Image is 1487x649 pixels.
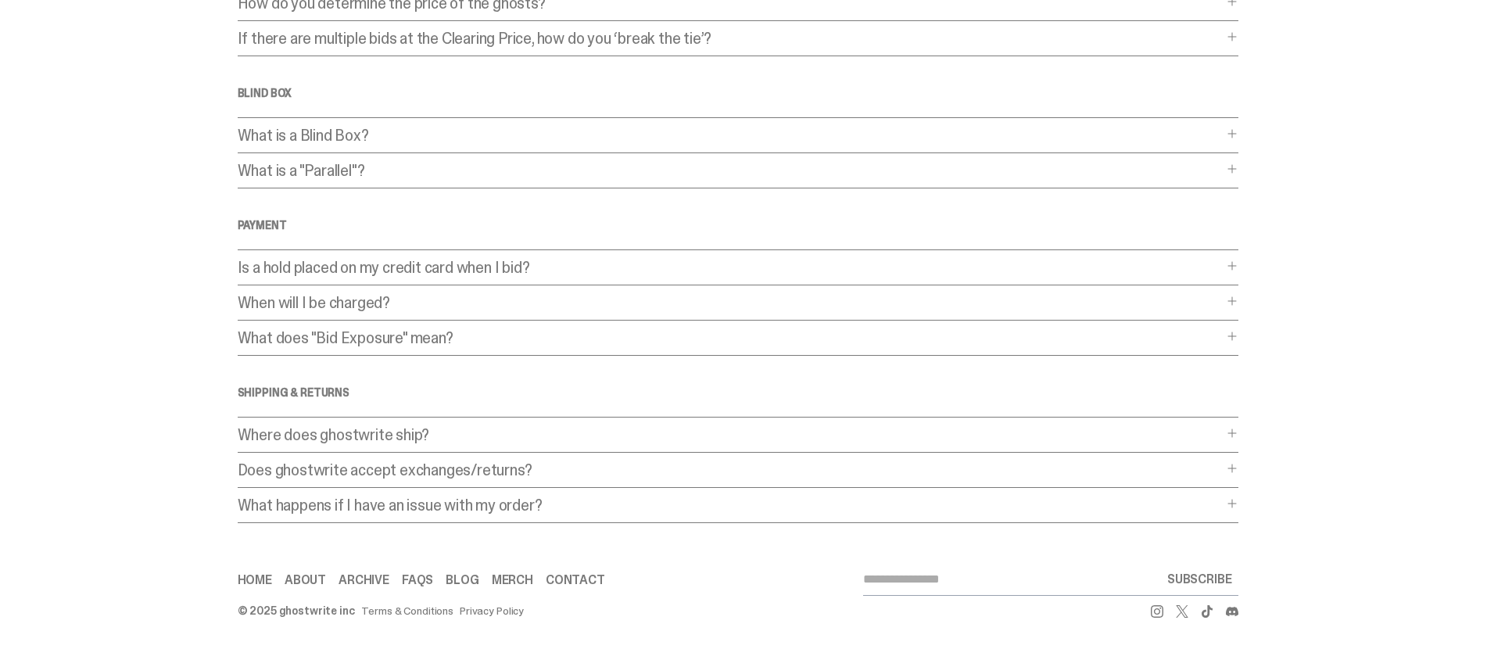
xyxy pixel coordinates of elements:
p: When will I be charged? [238,295,1223,310]
a: Home [238,574,272,586]
p: If there are multiple bids at the Clearing Price, how do you ‘break the tie’? [238,30,1223,46]
a: Blog [446,574,478,586]
div: © 2025 ghostwrite inc [238,605,355,616]
a: FAQs [402,574,433,586]
p: What is a "Parallel"? [238,163,1223,178]
a: About [285,574,326,586]
p: What happens if I have an issue with my order? [238,497,1223,513]
p: Does ghostwrite accept exchanges/returns? [238,462,1223,478]
a: Terms & Conditions [361,605,453,616]
p: What does "Bid Exposure" mean? [238,330,1223,346]
button: SUBSCRIBE [1161,564,1238,595]
p: What is a Blind Box? [238,127,1223,143]
a: Privacy Policy [460,605,524,616]
p: Is a hold placed on my credit card when I bid? [238,260,1223,275]
p: Where does ghostwrite ship? [238,427,1223,443]
a: Contact [546,574,605,586]
h4: Payment [238,220,1238,231]
h4: SHIPPING & RETURNS [238,387,1238,398]
a: Archive [339,574,389,586]
a: Merch [492,574,533,586]
h4: Blind Box [238,88,1238,99]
